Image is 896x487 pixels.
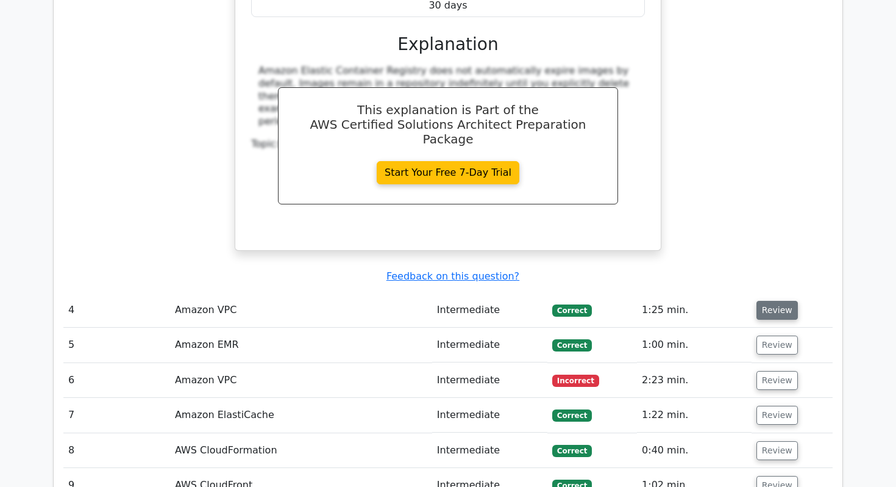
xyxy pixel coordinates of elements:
[432,363,547,398] td: Intermediate
[637,363,752,398] td: 2:23 min.
[756,371,798,390] button: Review
[170,293,432,328] td: Amazon VPC
[432,328,547,363] td: Intermediate
[637,328,752,363] td: 1:00 min.
[637,398,752,433] td: 1:22 min.
[63,433,170,468] td: 8
[170,363,432,398] td: Amazon VPC
[552,339,592,352] span: Correct
[170,328,432,363] td: Amazon EMR
[637,433,752,468] td: 0:40 min.
[552,375,599,387] span: Incorrect
[637,293,752,328] td: 1:25 min.
[170,433,432,468] td: AWS CloudFormation
[386,270,519,282] a: Feedback on this question?
[377,161,519,184] a: Start Your Free 7-Day Trial
[251,138,645,151] div: Topic:
[432,433,547,468] td: Intermediate
[756,441,798,460] button: Review
[258,65,638,128] div: Amazon Elastic Container Registry does not automatically expire images by default. Images remain ...
[63,363,170,398] td: 6
[170,398,432,433] td: Amazon ElastiCache
[432,293,547,328] td: Intermediate
[63,398,170,433] td: 7
[756,336,798,355] button: Review
[432,398,547,433] td: Intermediate
[63,328,170,363] td: 5
[552,445,592,457] span: Correct
[552,305,592,317] span: Correct
[258,34,638,55] h3: Explanation
[63,293,170,328] td: 4
[756,301,798,320] button: Review
[552,409,592,422] span: Correct
[756,406,798,425] button: Review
